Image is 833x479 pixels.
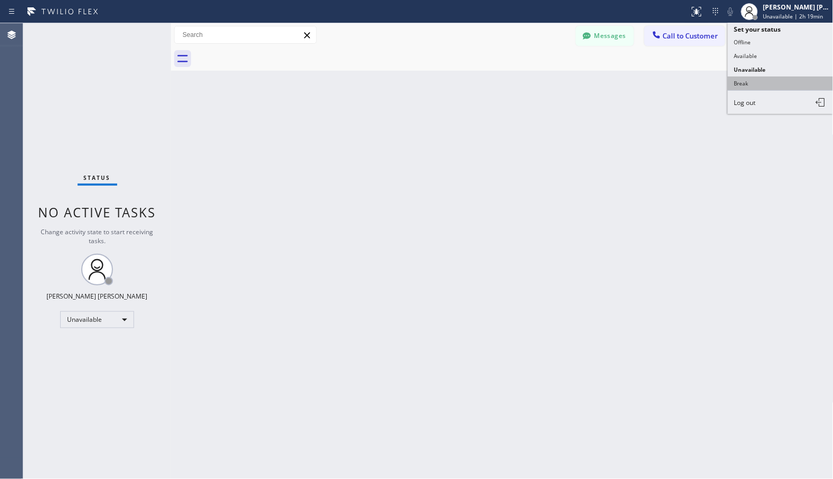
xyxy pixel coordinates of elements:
div: [PERSON_NAME] [PERSON_NAME] [763,3,830,12]
span: Unavailable | 2h 19min [763,13,823,20]
div: Unavailable [60,311,134,328]
div: [PERSON_NAME] [PERSON_NAME] [47,292,148,301]
button: Call to Customer [645,26,725,46]
span: Change activity state to start receiving tasks. [41,227,154,245]
input: Search [175,26,316,43]
span: Status [84,174,111,181]
span: No active tasks [39,204,156,221]
button: Mute [723,4,738,19]
span: Call to Customer [663,31,718,41]
button: Messages [576,26,634,46]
